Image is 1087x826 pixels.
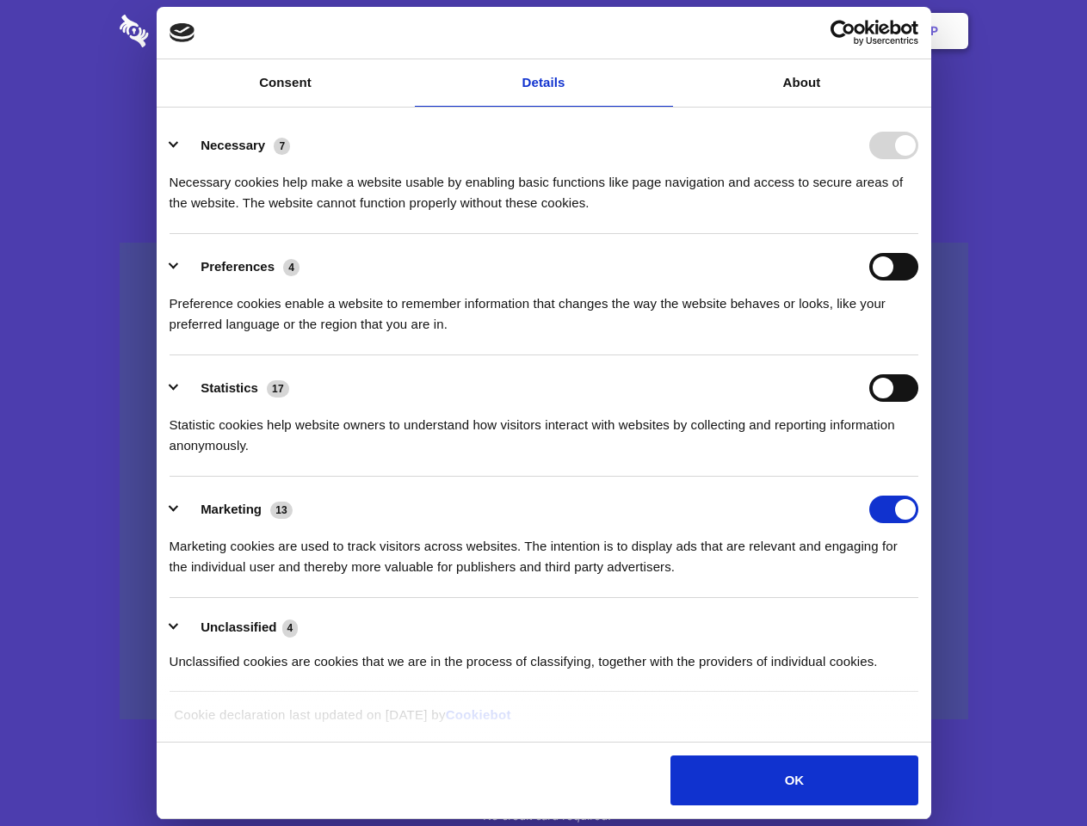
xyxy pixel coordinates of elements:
div: Statistic cookies help website owners to understand how visitors interact with websites by collec... [170,402,918,456]
a: Login [781,4,855,58]
h1: Eliminate Slack Data Loss. [120,77,968,139]
iframe: Drift Widget Chat Controller [1001,740,1066,805]
img: logo [170,23,195,42]
span: 4 [283,259,300,276]
button: Preferences (4) [170,253,311,280]
div: Preference cookies enable a website to remember information that changes the way the website beha... [170,280,918,335]
button: Marketing (13) [170,496,304,523]
label: Necessary [201,138,265,152]
a: About [673,59,931,107]
h4: Auto-redaction of sensitive data, encrypted data sharing and self-destructing private chats. Shar... [120,157,968,213]
button: Statistics (17) [170,374,300,402]
a: Consent [157,59,415,107]
label: Statistics [201,380,258,395]
a: Details [415,59,673,107]
button: Necessary (7) [170,132,301,159]
label: Marketing [201,502,262,516]
span: 17 [267,380,289,398]
div: Necessary cookies help make a website usable by enabling basic functions like page navigation and... [170,159,918,213]
div: Cookie declaration last updated on [DATE] by [161,705,926,738]
button: OK [670,755,917,805]
span: 7 [274,138,290,155]
a: Usercentrics Cookiebot - opens in a new window [768,20,918,46]
div: Marketing cookies are used to track visitors across websites. The intention is to display ads tha... [170,523,918,577]
div: Unclassified cookies are cookies that we are in the process of classifying, together with the pro... [170,638,918,672]
span: 13 [270,502,293,519]
a: Cookiebot [446,707,511,722]
span: 4 [282,619,299,637]
label: Preferences [201,259,275,274]
a: Pricing [505,4,580,58]
button: Unclassified (4) [170,617,309,638]
a: Wistia video thumbnail [120,243,968,720]
img: logo-wordmark-white-trans-d4663122ce5f474addd5e946df7df03e33cb6a1c49d2221995e7729f52c070b2.svg [120,15,267,47]
a: Contact [698,4,777,58]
